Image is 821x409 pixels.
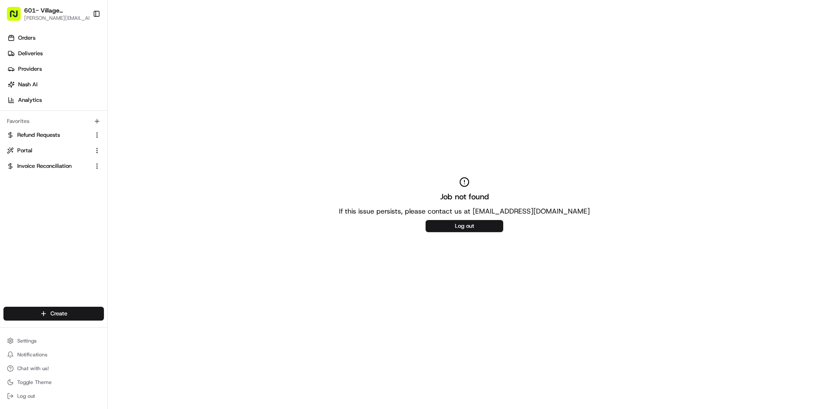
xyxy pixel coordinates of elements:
[24,6,87,15] button: 601- Village [GEOGRAPHIC_DATA]- [GEOGRAPHIC_DATA]
[3,349,104,361] button: Notifications
[7,147,90,154] a: Portal
[17,147,32,154] span: Portal
[3,362,104,374] button: Chat with us!
[426,220,503,232] button: Log out
[18,65,42,73] span: Providers
[18,81,38,88] span: Nash AI
[17,393,35,400] span: Log out
[18,34,35,42] span: Orders
[3,335,104,347] button: Settings
[3,93,107,107] a: Analytics
[7,131,90,139] a: Refund Requests
[3,307,104,321] button: Create
[17,365,49,372] span: Chat with us!
[3,31,107,45] a: Orders
[339,206,590,217] p: If this issue persists, please contact us at [EMAIL_ADDRESS][DOMAIN_NAME]
[3,114,104,128] div: Favorites
[18,96,42,104] span: Analytics
[3,3,89,24] button: 601- Village [GEOGRAPHIC_DATA]- [GEOGRAPHIC_DATA][PERSON_NAME][EMAIL_ADDRESS][DOMAIN_NAME]
[3,376,104,388] button: Toggle Theme
[24,15,96,22] button: [PERSON_NAME][EMAIL_ADDRESS][DOMAIN_NAME]
[7,162,90,170] a: Invoice Reconciliation
[50,310,67,318] span: Create
[3,78,107,91] a: Nash AI
[17,162,72,170] span: Invoice Reconciliation
[3,144,104,157] button: Portal
[17,351,47,358] span: Notifications
[17,379,52,386] span: Toggle Theme
[440,191,489,203] h2: Job not found
[17,131,60,139] span: Refund Requests
[3,62,107,76] a: Providers
[17,337,37,344] span: Settings
[3,390,104,402] button: Log out
[3,159,104,173] button: Invoice Reconciliation
[18,50,43,57] span: Deliveries
[3,47,107,60] a: Deliveries
[3,128,104,142] button: Refund Requests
